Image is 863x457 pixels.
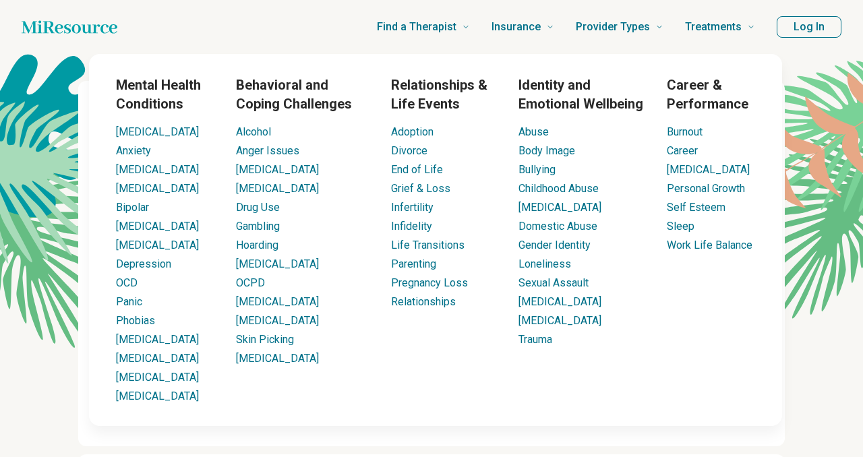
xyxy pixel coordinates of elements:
a: Burnout [667,125,703,138]
a: [MEDICAL_DATA] [116,182,199,195]
a: Panic [116,295,142,308]
a: Bipolar [116,201,149,214]
a: [MEDICAL_DATA] [518,201,601,214]
a: Alcohol [236,125,271,138]
a: Pregnancy Loss [391,276,468,289]
button: Log In [777,16,841,38]
a: Depression [116,257,171,270]
a: Parenting [391,257,436,270]
a: Gambling [236,220,280,233]
span: Provider Types [576,18,650,36]
span: Insurance [492,18,541,36]
a: Loneliness [518,257,571,270]
h3: Mental Health Conditions [116,75,214,113]
a: Abuse [518,125,549,138]
a: [MEDICAL_DATA] [116,125,199,138]
a: [MEDICAL_DATA] [116,220,199,233]
a: End of Life [391,163,443,176]
a: Sleep [667,220,694,233]
a: [MEDICAL_DATA] [116,239,199,251]
a: Infidelity [391,220,432,233]
a: Gender Identity [518,239,591,251]
a: Bullying [518,163,556,176]
span: Find a Therapist [377,18,456,36]
a: Body Image [518,144,575,157]
h3: Behavioral and Coping Challenges [236,75,369,113]
h3: Career & Performance [667,75,755,113]
a: [MEDICAL_DATA] [236,295,319,308]
a: Drug Use [236,201,280,214]
a: Relationships [391,295,456,308]
a: Adoption [391,125,434,138]
a: Skin Picking [236,333,294,346]
a: [MEDICAL_DATA] [116,333,199,346]
span: Treatments [685,18,742,36]
a: Divorce [391,144,427,157]
a: [MEDICAL_DATA] [236,257,319,270]
a: Life Transitions [391,239,465,251]
a: Hoarding [236,239,278,251]
a: [MEDICAL_DATA] [116,390,199,402]
a: OCPD [236,276,265,289]
a: Trauma [518,333,552,346]
a: Infertility [391,201,434,214]
a: Self Esteem [667,201,725,214]
a: Anger Issues [236,144,299,157]
a: [MEDICAL_DATA] [518,295,601,308]
a: Anxiety [116,144,151,157]
a: Domestic Abuse [518,220,597,233]
a: Work Life Balance [667,239,752,251]
a: Childhood Abuse [518,182,599,195]
a: Phobias [116,314,155,327]
h3: Relationships & Life Events [391,75,498,113]
a: [MEDICAL_DATA] [116,163,199,176]
a: Sexual Assault [518,276,589,289]
a: [MEDICAL_DATA] [116,352,199,365]
a: [MEDICAL_DATA] [236,314,319,327]
h3: Identity and Emotional Wellbeing [518,75,645,113]
a: Grief & Loss [391,182,450,195]
a: OCD [116,276,138,289]
a: [MEDICAL_DATA] [236,163,319,176]
div: Find a Therapist [8,54,863,426]
a: [MEDICAL_DATA] [236,352,319,365]
a: [MEDICAL_DATA] [116,371,199,384]
a: [MEDICAL_DATA] [518,314,601,327]
a: [MEDICAL_DATA] [667,163,750,176]
a: [MEDICAL_DATA] [236,182,319,195]
a: Home page [22,13,117,40]
a: Personal Growth [667,182,745,195]
a: Career [667,144,698,157]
